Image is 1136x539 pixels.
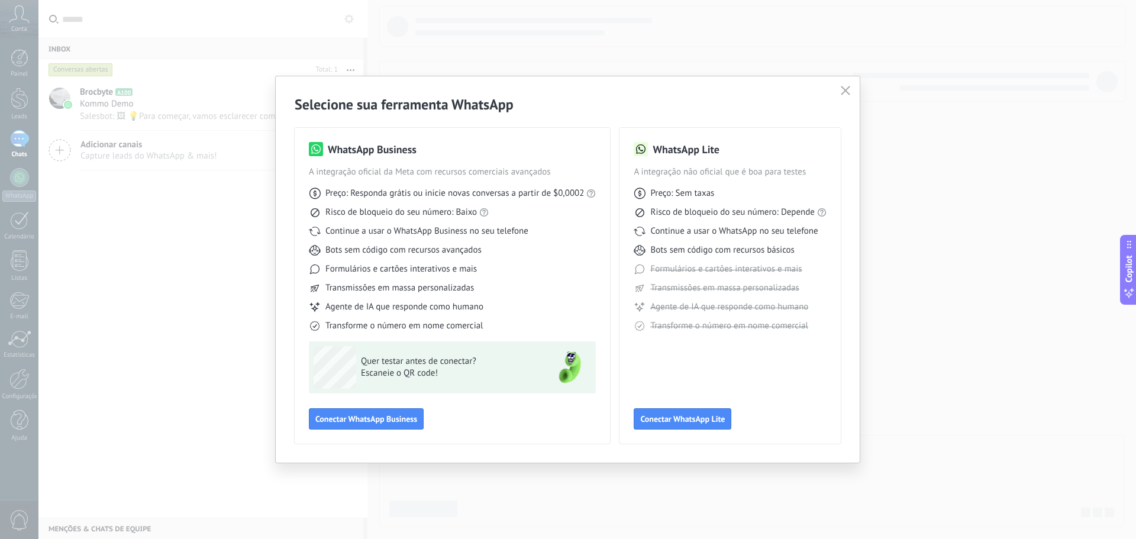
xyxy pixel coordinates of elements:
[640,415,725,423] span: Conectar WhatsApp Lite
[328,142,417,157] h3: WhatsApp Business
[1123,255,1135,282] span: Copilot
[325,301,483,313] span: Agente de IA que responde como humano
[361,356,534,367] span: Quer testar antes de conectar?
[325,206,477,218] span: Risco de bloqueio do seu número: Baixo
[325,282,474,294] span: Transmissões em massa personalizadas
[650,263,802,275] span: Formulários e cartões interativos e mais
[650,206,815,218] span: Risco de bloqueio do seu número: Depende
[309,166,596,178] span: A integração oficial da Meta com recursos comerciais avançados
[295,95,841,114] h2: Selecione sua ferramenta WhatsApp
[650,225,818,237] span: Continue a usar o WhatsApp no seu telefone
[325,263,477,275] span: Formulários e cartões interativos e mais
[650,188,714,199] span: Preço: Sem taxas
[325,244,482,256] span: Bots sem código com recursos avançados
[650,282,799,294] span: Transmissões em massa personalizadas
[315,415,417,423] span: Conectar WhatsApp Business
[634,408,731,430] button: Conectar WhatsApp Lite
[650,301,808,313] span: Agente de IA que responde como humano
[653,142,719,157] h3: WhatsApp Lite
[548,346,591,389] img: green-phone.png
[309,408,424,430] button: Conectar WhatsApp Business
[325,320,483,332] span: Transforme o número em nome comercial
[361,367,534,379] span: Escaneie o QR code!
[325,188,584,199] span: Preço: Responda grátis ou inicie novas conversas a partir de $0,0002
[650,320,808,332] span: Transforme o número em nome comercial
[634,166,827,178] span: A integração não oficial que é boa para testes
[650,244,794,256] span: Bots sem código com recursos básicos
[325,225,528,237] span: Continue a usar o WhatsApp Business no seu telefone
